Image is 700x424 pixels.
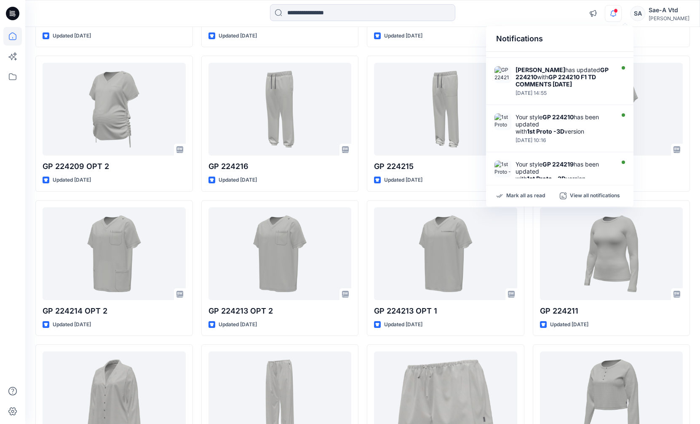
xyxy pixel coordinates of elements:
[384,320,422,329] p: Updated [DATE]
[208,207,352,300] a: GP 224213 OPT 2
[527,128,564,135] strong: 1st Proto -3D
[506,192,545,200] p: Mark all as read
[486,26,633,52] div: Notifications
[516,73,596,88] strong: GP 224210 F1 TD COMMENTS [DATE]
[43,305,186,317] p: GP 224214 OPT 2
[516,66,612,88] div: has updated with
[384,32,422,40] p: Updated [DATE]
[374,161,517,172] p: GP 224215
[374,63,517,156] a: GP 224215
[374,305,517,317] p: GP 224213 OPT 1
[516,90,612,96] div: Thursday, August 14, 2025 14:55
[516,161,612,182] div: Your style has been updated with version
[43,161,186,172] p: GP 224209 OPT 2
[219,32,257,40] p: Updated [DATE]
[494,161,511,177] img: 1st Proto - 3D
[542,113,574,121] strong: GP 224210
[374,207,517,300] a: GP 224213 OPT 1
[516,66,609,81] strong: GP 224210
[219,320,257,329] p: Updated [DATE]
[43,207,186,300] a: GP 224214 OPT 2
[384,176,422,185] p: Updated [DATE]
[550,320,588,329] p: Updated [DATE]
[43,63,186,156] a: GP 224209 OPT 2
[53,32,91,40] p: Updated [DATE]
[516,66,565,73] strong: [PERSON_NAME]
[208,161,352,172] p: GP 224216
[540,305,683,317] p: GP 224211
[208,63,352,156] a: GP 224216
[649,5,689,15] div: Sae-A Vtd
[570,192,620,200] p: View all notifications
[542,161,574,168] strong: GP 224219
[630,6,645,21] div: SA
[516,137,612,143] div: Wednesday, August 06, 2025 10:16
[540,207,683,300] a: GP 224211
[53,320,91,329] p: Updated [DATE]
[527,175,566,182] strong: 1st Proto - 3D
[649,15,689,21] div: [PERSON_NAME]
[516,113,612,135] div: Your style has been updated with version
[53,176,91,185] p: Updated [DATE]
[494,66,511,83] img: GP 224210 F1 TD COMMENTS 8.13.25
[219,176,257,185] p: Updated [DATE]
[494,113,511,130] img: 1st Proto -3D
[208,305,352,317] p: GP 224213 OPT 2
